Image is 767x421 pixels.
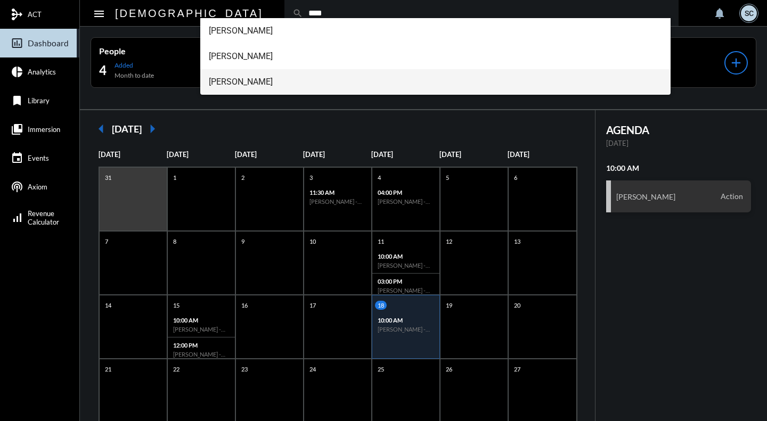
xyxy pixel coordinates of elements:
mat-icon: arrow_left [91,118,112,139]
p: 12 [443,237,455,246]
span: Events [28,154,49,162]
p: [DATE] [439,150,508,159]
p: 31 [102,173,114,182]
h6: [PERSON_NAME] - Relationship [309,198,366,205]
p: 10:00 AM [378,317,434,324]
p: 17 [307,301,319,310]
p: 9 [239,237,247,246]
p: Added [115,61,154,69]
p: 7 [102,237,111,246]
button: Toggle sidenav [88,3,110,24]
h6: [PERSON_NAME] - Relationship [378,198,434,205]
p: [DATE] [167,150,235,159]
span: Dashboard [28,38,69,48]
p: 26 [443,365,455,374]
h6: [PERSON_NAME] - Investment [378,287,434,294]
mat-icon: bookmark [11,94,23,107]
p: 2 [239,173,247,182]
p: 25 [375,365,387,374]
span: Library [28,96,50,105]
span: ACT [28,10,42,19]
p: 4 [375,173,383,182]
p: [DATE] [606,139,752,147]
p: 27 [511,365,523,374]
p: 15 [170,301,182,310]
span: Analytics [28,68,56,76]
p: 3 [307,173,315,182]
p: [DATE] [303,150,371,159]
p: People [99,46,217,56]
span: [PERSON_NAME] [209,69,662,95]
p: [DATE] [371,150,439,159]
p: [DATE] [99,150,167,159]
h2: AGENDA [606,123,752,136]
span: [PERSON_NAME] [209,18,662,44]
mat-icon: notifications [713,7,726,20]
h3: [PERSON_NAME] [616,192,675,201]
span: Axiom [28,183,47,191]
h2: 4 [99,62,107,79]
p: Month to date [115,71,154,79]
p: 03:00 PM [378,278,434,285]
p: 5 [443,173,452,182]
p: 22 [170,365,182,374]
p: 12:00 PM [173,342,230,349]
div: SC [741,5,757,21]
p: 1 [170,173,179,182]
p: 6 [511,173,520,182]
mat-icon: collections_bookmark [11,123,23,136]
p: 10:00 AM [378,253,434,260]
p: [DATE] [235,150,303,159]
mat-icon: podcasts [11,180,23,193]
h6: [PERSON_NAME] - Relationship [173,351,230,358]
mat-icon: pie_chart [11,65,23,78]
mat-icon: mediation [11,8,23,21]
p: 21 [102,365,114,374]
p: 14 [102,301,114,310]
h6: [PERSON_NAME] - Relationship [173,326,230,333]
p: 11 [375,237,387,246]
h6: [PERSON_NAME] - Action [378,262,434,269]
span: Immersion [28,125,60,134]
mat-icon: search [292,8,303,19]
mat-icon: insert_chart_outlined [11,37,23,49]
span: Action [718,192,746,201]
h2: 10:00 AM [606,163,752,172]
span: Revenue Calculator [28,209,59,226]
span: [PERSON_NAME] [209,44,662,69]
p: [DATE] [508,150,576,159]
p: 19 [443,301,455,310]
h6: [PERSON_NAME] - Action [378,326,434,333]
p: 16 [239,301,250,310]
p: 23 [239,365,250,374]
p: 13 [511,237,523,246]
p: 8 [170,237,179,246]
mat-icon: signal_cellular_alt [11,211,23,224]
p: 10 [307,237,319,246]
p: 18 [375,301,387,310]
h2: [DEMOGRAPHIC_DATA] [115,5,263,22]
mat-icon: add [729,55,744,70]
mat-icon: Side nav toggle icon [93,7,105,20]
p: 24 [307,365,319,374]
h2: [DATE] [112,123,142,135]
mat-icon: event [11,152,23,164]
p: 20 [511,301,523,310]
p: 04:00 PM [378,189,434,196]
p: 11:30 AM [309,189,366,196]
mat-icon: arrow_right [142,118,163,139]
p: 10:00 AM [173,317,230,324]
